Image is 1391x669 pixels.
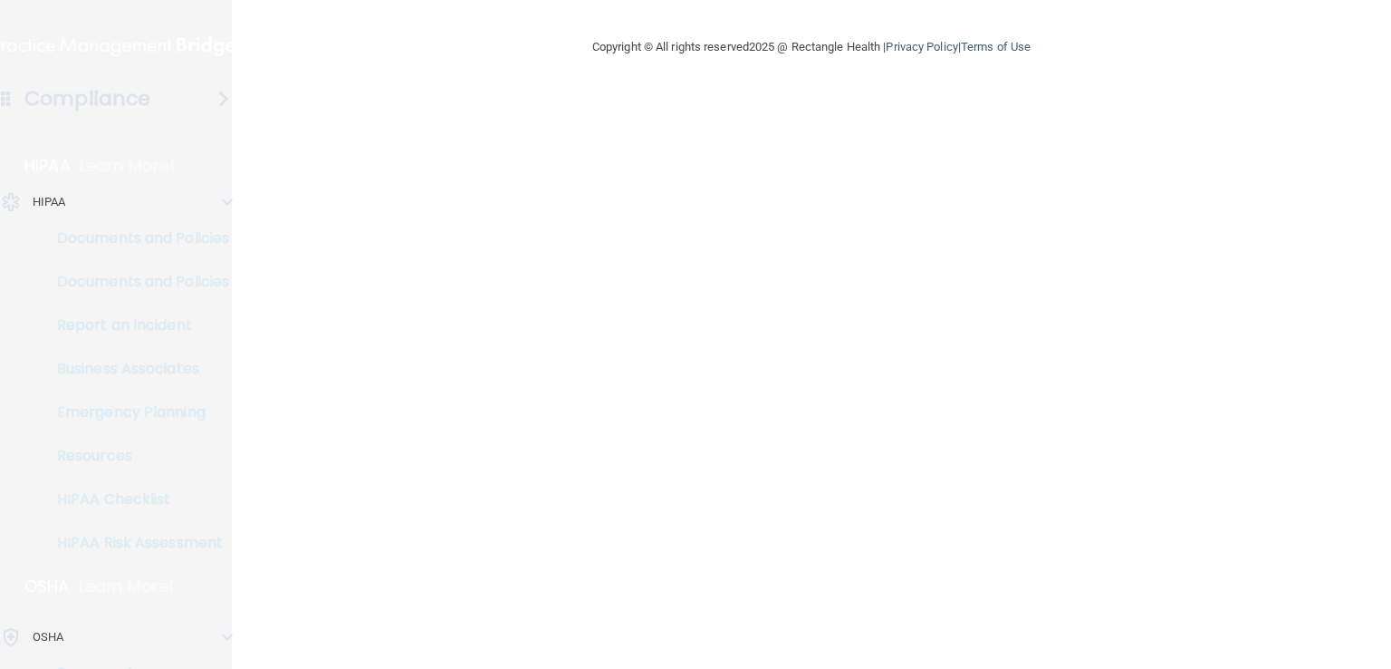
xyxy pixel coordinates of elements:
[24,86,150,111] h4: Compliance
[12,534,259,552] p: HIPAA Risk Assessment
[12,273,259,291] p: Documents and Policies
[12,490,259,509] p: HIPAA Checklist
[961,40,1031,53] a: Terms of Use
[33,626,63,648] p: OSHA
[481,18,1142,76] div: Copyright © All rights reserved 2025 @ Rectangle Health | |
[80,155,176,177] p: Learn More!
[24,576,70,597] p: OSHA
[33,191,66,213] p: HIPAA
[12,316,259,334] p: Report an Incident
[12,360,259,378] p: Business Associates
[886,40,957,53] a: Privacy Policy
[24,155,71,177] p: HIPAA
[12,229,259,247] p: Documents and Policies
[12,403,259,422] p: Emergency Planning
[79,576,175,597] p: Learn More!
[12,447,259,465] p: Resources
